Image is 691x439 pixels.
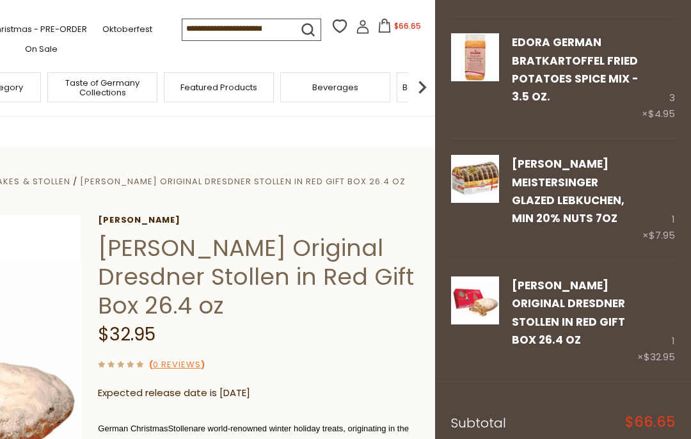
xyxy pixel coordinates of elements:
p: Expected release date is [DATE] [98,385,425,401]
img: next arrow [409,74,435,100]
a: On Sale [25,42,58,56]
a: Edora German Bratkartoffel Fried Potatoes Spice Mix [451,33,499,122]
span: ( ) [149,358,205,371]
span: Subtotal [451,414,506,432]
h1: [PERSON_NAME] Original Dresdner Stollen in Red Gift Box 26.4 oz [98,234,425,320]
img: Wicklein Meistersinger Glazed Lebkuchen, min 20% Nuts 7oz [451,155,499,203]
div: 1 × [637,276,675,365]
a: Emil Reimann Original Dresdner Stollen in Red Gift Box 26.4 oz [451,276,499,365]
span: $66.65 [625,415,675,429]
a: Baking, Cakes, Desserts [402,83,502,92]
a: Oktoberfest [102,22,152,36]
img: Edora German Bratkartoffel Fried Potatoes Spice Mix [451,33,499,81]
a: Edora German Bratkartoffel Fried Potatoes Spice Mix - 3.5 oz. [512,35,639,104]
a: [PERSON_NAME] Meistersinger Glazed Lebkuchen, min 20% Nuts 7oz [512,156,624,226]
span: $66.65 [394,20,421,31]
button: $66.65 [372,19,427,38]
a: [PERSON_NAME] [98,215,425,225]
a: Featured Products [180,83,257,92]
a: Wicklein Meistersinger Glazed Lebkuchen, min 20% Nuts 7oz [451,155,499,244]
span: $4.95 [648,107,675,120]
img: Emil Reimann Original Dresdner Stollen in Red Gift Box 26.4 oz [451,276,499,324]
a: Taste of Germany Collections [51,78,154,97]
span: $32.95 [98,322,155,347]
a: [PERSON_NAME] Original Dresdner Stollen in Red Gift Box 26.4 oz [80,175,406,188]
a: 0 Reviews [153,358,201,372]
a: [PERSON_NAME] Original Dresdner Stollen in Red Gift Box 26.4 oz [512,278,625,347]
div: 1 × [642,155,675,244]
span: $32.95 [644,350,675,363]
span: German Christmas [98,424,168,433]
div: 3 × [642,33,675,122]
a: Beverages [312,83,358,92]
span: $7.95 [649,228,675,242]
span: Stollen [168,424,193,433]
